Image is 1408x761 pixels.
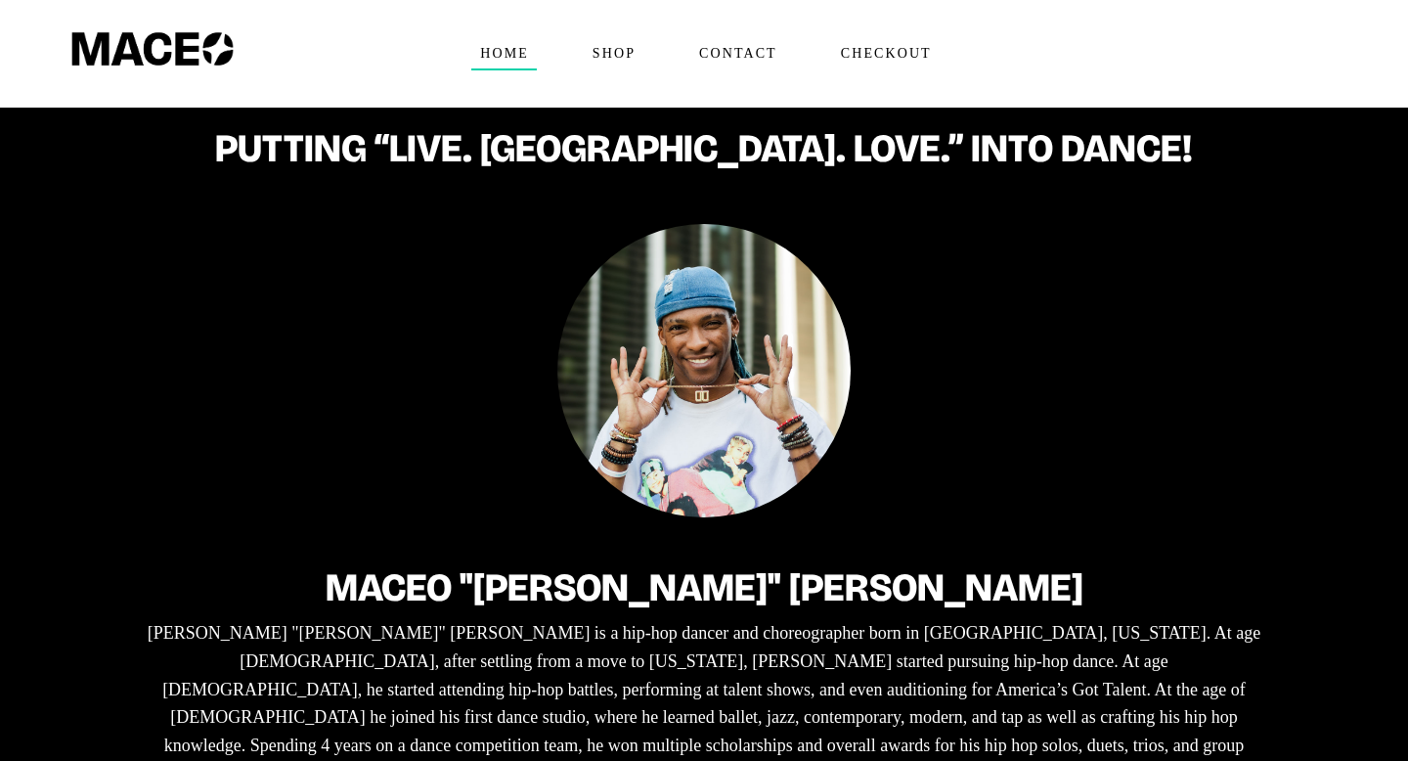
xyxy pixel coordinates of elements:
[557,224,851,517] img: Maceo Harrison
[584,38,643,69] span: Shop
[142,566,1266,609] h2: Maceo "[PERSON_NAME]" [PERSON_NAME]
[832,38,940,69] span: Checkout
[471,38,537,69] span: Home
[690,38,785,69] span: Contact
